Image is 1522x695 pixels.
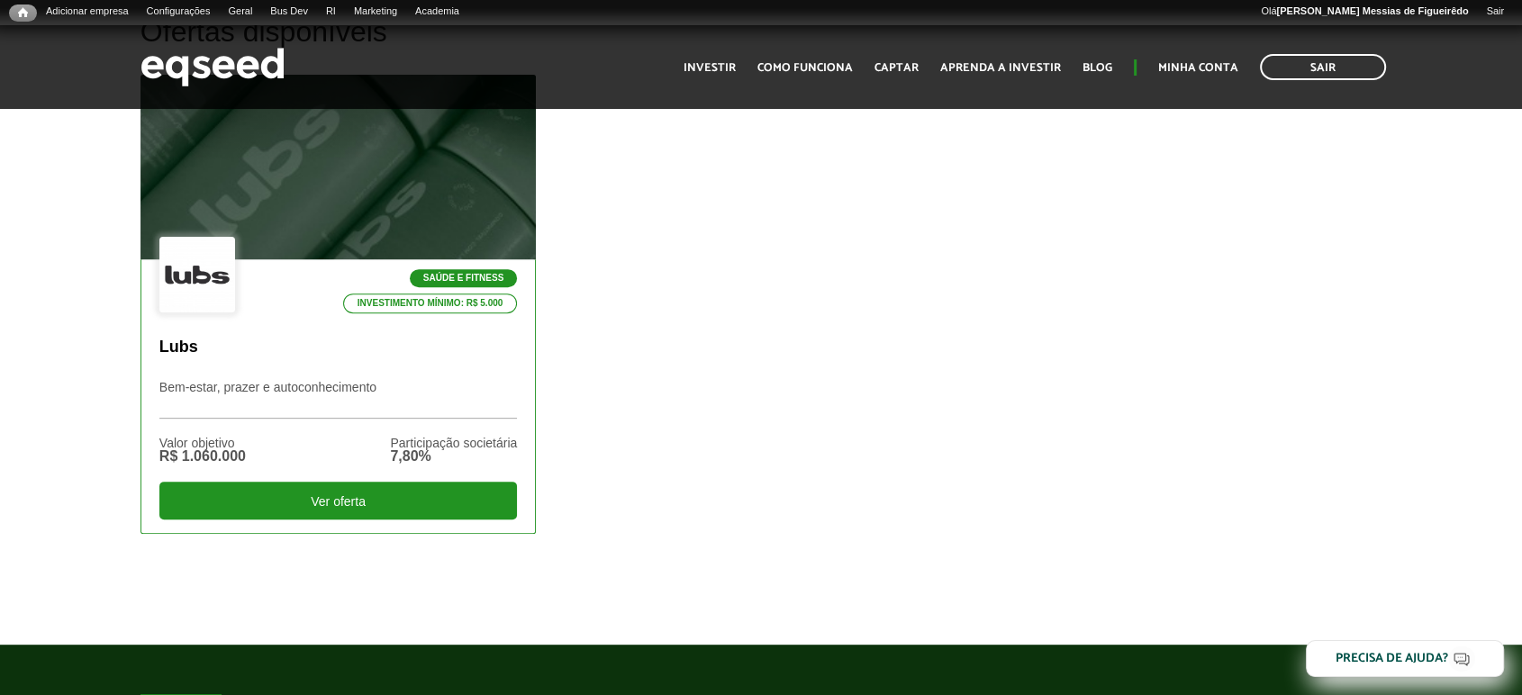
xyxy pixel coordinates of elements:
[261,5,317,19] a: Bus Dev
[1260,54,1386,80] a: Sair
[9,5,37,22] a: Início
[345,5,406,19] a: Marketing
[1477,5,1513,19] a: Sair
[159,482,517,519] div: Ver oferta
[159,380,517,419] p: Bem-estar, prazer e autoconhecimento
[159,449,246,464] div: R$ 1.060.000
[138,5,220,19] a: Configurações
[390,449,517,464] div: 7,80%
[140,43,285,91] img: EqSeed
[1276,5,1468,16] strong: [PERSON_NAME] Messias de Figueirêdo
[1252,5,1477,19] a: Olá[PERSON_NAME] Messias de Figueirêdo
[140,75,536,533] a: Saúde e Fitness Investimento mínimo: R$ 5.000 Lubs Bem-estar, prazer e autoconhecimento Valor obj...
[219,5,261,19] a: Geral
[159,437,246,449] div: Valor objetivo
[684,62,736,74] a: Investir
[317,5,345,19] a: RI
[874,62,919,74] a: Captar
[343,293,518,313] p: Investimento mínimo: R$ 5.000
[390,437,517,449] div: Participação societária
[37,5,138,19] a: Adicionar empresa
[159,338,517,357] p: Lubs
[1083,62,1112,74] a: Blog
[406,5,468,19] a: Academia
[18,6,28,19] span: Início
[940,62,1061,74] a: Aprenda a investir
[757,62,853,74] a: Como funciona
[410,269,517,287] p: Saúde e Fitness
[1158,62,1238,74] a: Minha conta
